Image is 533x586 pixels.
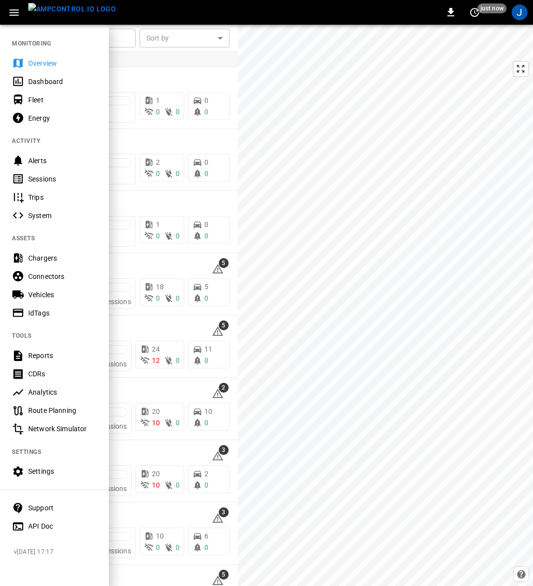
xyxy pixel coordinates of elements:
[28,466,97,476] div: Settings
[28,406,97,415] div: Route Planning
[478,3,507,13] span: just now
[28,77,97,87] div: Dashboard
[14,547,101,557] span: v [DATE] 17:17
[467,4,483,20] button: set refresh interval
[28,174,97,184] div: Sessions
[28,113,97,123] div: Energy
[28,58,97,68] div: Overview
[28,521,97,531] div: API Doc
[28,290,97,300] div: Vehicles
[512,4,528,20] div: profile-icon
[28,271,97,281] div: Connectors
[28,211,97,221] div: System
[28,503,97,513] div: Support
[28,369,97,379] div: CDRs
[28,95,97,105] div: Fleet
[28,308,97,318] div: IdTags
[28,156,97,166] div: Alerts
[28,253,97,263] div: Chargers
[28,192,97,202] div: Trips
[28,351,97,361] div: Reports
[28,387,97,397] div: Analytics
[28,3,116,15] img: ampcontrol.io logo
[28,424,97,434] div: Network Simulator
